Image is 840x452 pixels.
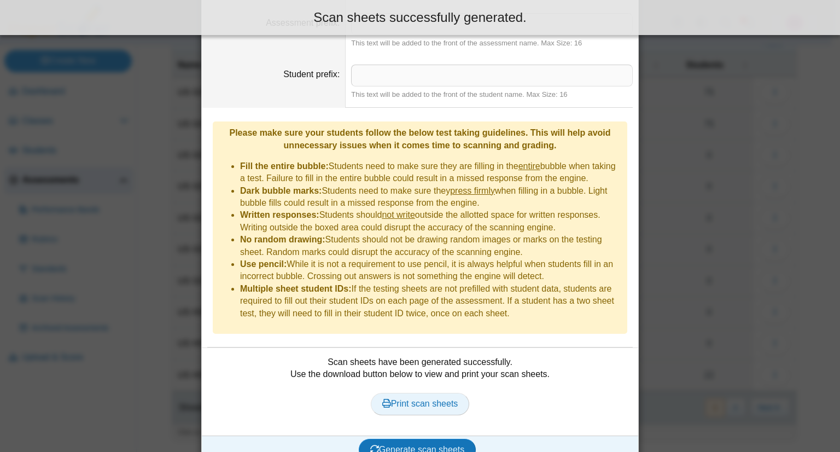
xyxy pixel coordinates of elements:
span: Print scan sheets [382,399,458,408]
li: Students should not be drawing random images or marks on the testing sheet. Random marks could di... [240,234,622,258]
a: Print scan sheets [371,393,470,415]
li: Students should outside the allotted space for written responses. Writing outside the boxed area ... [240,209,622,234]
b: Use pencil: [240,259,287,269]
b: Fill the entire bubble: [240,161,329,171]
label: Student prefix [283,69,340,79]
div: Scan sheets have been generated successfully. Use the download button below to view and print you... [207,356,633,427]
b: Written responses: [240,210,319,219]
li: While it is not a requirement to use pencil, it is always helpful when students fill in an incorr... [240,258,622,283]
li: Students need to make sure they are filling in the bubble when taking a test. Failure to fill in ... [240,160,622,185]
b: No random drawing: [240,235,325,244]
u: not write [382,210,415,219]
b: Dark bubble marks: [240,186,322,195]
u: entire [518,161,540,171]
li: Students need to make sure they when filling in a bubble. Light bubble fills could result in a mi... [240,185,622,210]
div: This text will be added to the front of the assessment name. Max Size: 16 [351,38,633,48]
div: This text will be added to the front of the student name. Max Size: 16 [351,90,633,100]
u: press firmly [450,186,495,195]
div: Scan sheets successfully generated. [8,8,832,27]
li: If the testing sheets are not prefilled with student data, students are required to fill out thei... [240,283,622,320]
b: Please make sure your students follow the below test taking guidelines. This will help avoid unne... [229,128,610,149]
b: Multiple sheet student IDs: [240,284,352,293]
